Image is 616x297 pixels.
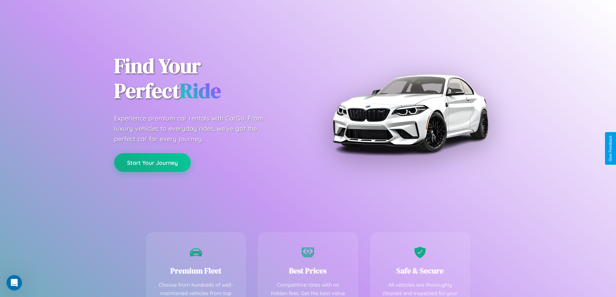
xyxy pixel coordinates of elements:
p: Experience premium car rentals with CarGo. From luxury vehicles to everyday rides, we've got the ... [114,113,276,144]
h1: Find Your Perfect [114,54,298,103]
span: Ride [180,77,221,105]
button: Start Your Journey [114,153,191,172]
iframe: Intercom live chat [6,275,22,291]
h3: Best Prices [268,265,348,276]
h3: Safe & Secure [381,265,460,276]
h3: Premium Fleet [157,265,236,276]
img: Premium BMW car rental vehicle [329,32,491,194]
div: Give Feedback [608,135,613,162]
